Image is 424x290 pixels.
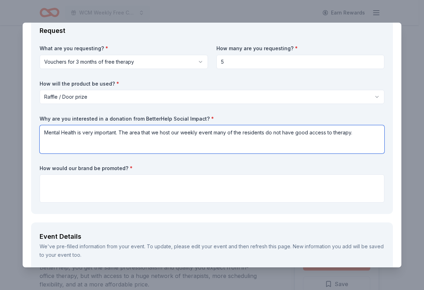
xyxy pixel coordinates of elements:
label: Why are you interested in a donation from BetterHelp Social Impact? [40,115,384,122]
textarea: Mental Health is very important. The area that we host our weekly event many of the residents do ... [40,125,384,153]
div: Event Details [40,231,384,242]
div: Request [40,25,384,36]
label: How many are you requesting? [216,45,385,52]
label: What are you requesting? [40,45,208,52]
label: How would our brand be promoted? [40,165,384,172]
label: How will the product be used? [40,80,384,87]
div: We've pre-filled information from your event. To update, please edit your event and then refresh ... [40,242,384,259]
